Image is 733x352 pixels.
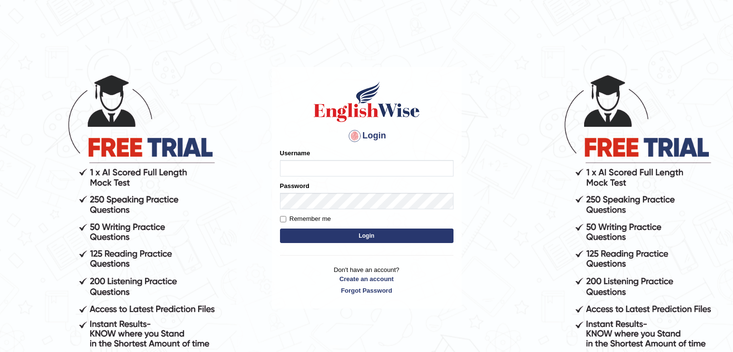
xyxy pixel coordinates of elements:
a: Create an account [280,274,453,284]
label: Remember me [280,214,331,224]
h4: Login [280,128,453,144]
label: Password [280,181,309,190]
input: Remember me [280,216,286,222]
label: Username [280,149,310,158]
p: Don't have an account? [280,265,453,295]
a: Forgot Password [280,286,453,295]
button: Login [280,229,453,243]
img: Logo of English Wise sign in for intelligent practice with AI [312,80,422,123]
